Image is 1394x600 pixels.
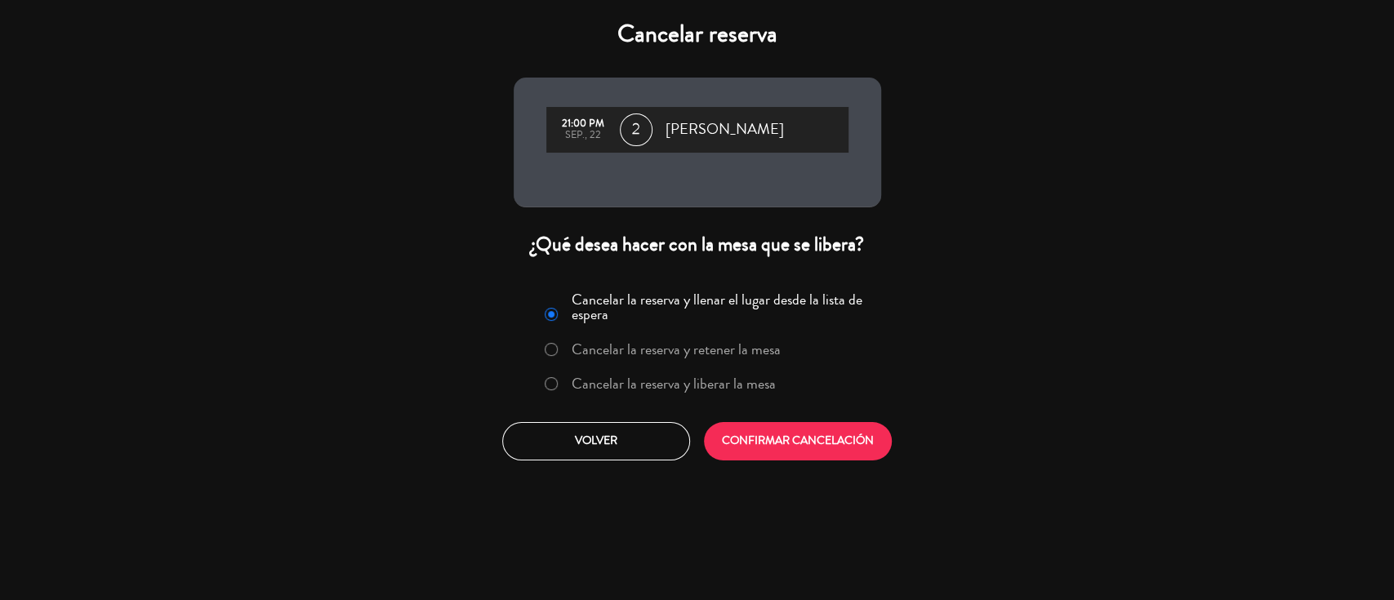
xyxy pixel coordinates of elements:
h4: Cancelar reserva [514,20,881,49]
span: [PERSON_NAME] [666,118,784,142]
button: Volver [502,422,690,460]
label: Cancelar la reserva y llenar el lugar desde la lista de espera [572,292,871,322]
label: Cancelar la reserva y liberar la mesa [572,376,776,391]
div: ¿Qué desea hacer con la mesa que se libera? [514,232,881,257]
label: Cancelar la reserva y retener la mesa [572,342,781,357]
button: CONFIRMAR CANCELACIÓN [704,422,892,460]
div: 21:00 PM [554,118,612,130]
div: sep., 22 [554,130,612,141]
span: 2 [620,113,652,146]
